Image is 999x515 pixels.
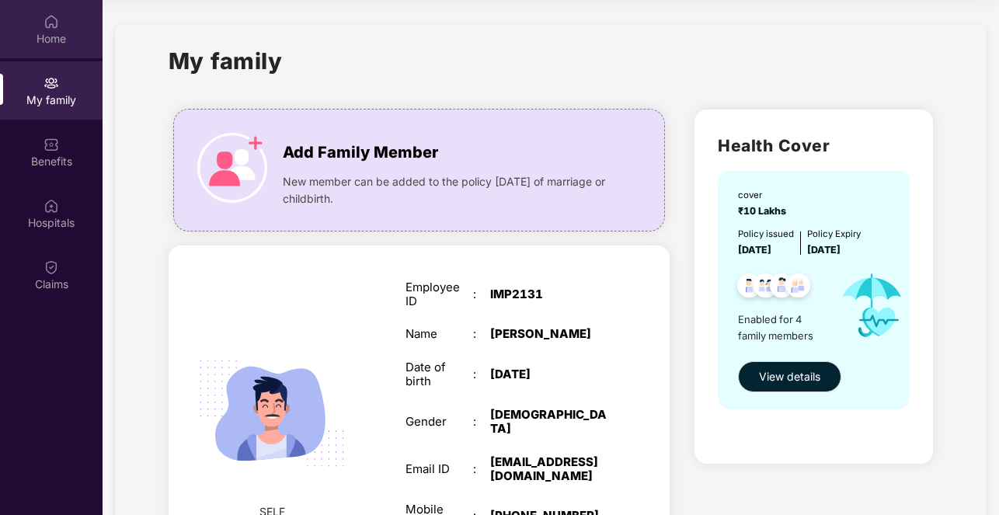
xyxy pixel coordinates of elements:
div: Employee ID [406,280,474,308]
div: : [473,287,490,301]
div: [DATE] [490,367,609,381]
img: svg+xml;base64,PHN2ZyBpZD0iQ2xhaW0iIHhtbG5zPSJodHRwOi8vd3d3LnczLm9yZy8yMDAwL3N2ZyIgd2lkdGg9IjIwIi... [44,259,59,275]
img: icon [828,258,916,353]
div: Date of birth [406,360,474,388]
img: svg+xml;base64,PHN2ZyBpZD0iSG9zcGl0YWxzIiB4bWxucz0iaHR0cDovL3d3dy53My5vcmcvMjAwMC9zdmciIHdpZHRoPS... [44,198,59,214]
div: Name [406,327,474,341]
div: [PERSON_NAME] [490,327,609,341]
img: svg+xml;base64,PHN2ZyB3aWR0aD0iMjAiIGhlaWdodD0iMjAiIHZpZXdCb3g9IjAgMCAyMCAyMCIgZmlsbD0ibm9uZSIgeG... [44,75,59,91]
span: [DATE] [738,244,771,256]
img: svg+xml;base64,PHN2ZyB4bWxucz0iaHR0cDovL3d3dy53My5vcmcvMjAwMC9zdmciIHdpZHRoPSI0OC45NDMiIGhlaWdodD... [763,269,801,307]
div: [DEMOGRAPHIC_DATA] [490,408,609,436]
img: icon [197,133,267,203]
div: : [473,327,490,341]
span: Enabled for 4 family members [738,311,828,343]
span: [DATE] [807,244,841,256]
div: [EMAIL_ADDRESS][DOMAIN_NAME] [490,455,609,483]
div: : [473,462,490,476]
img: svg+xml;base64,PHN2ZyB4bWxucz0iaHR0cDovL3d3dy53My5vcmcvMjAwMC9zdmciIHdpZHRoPSI0OC45NDMiIGhlaWdodD... [779,269,817,307]
h1: My family [169,43,283,78]
div: cover [738,188,791,202]
img: svg+xml;base64,PHN2ZyBpZD0iQmVuZWZpdHMiIHhtbG5zPSJodHRwOi8vd3d3LnczLm9yZy8yMDAwL3N2ZyIgd2lkdGg9Ij... [44,137,59,152]
div: IMP2131 [490,287,609,301]
img: svg+xml;base64,PHN2ZyB4bWxucz0iaHR0cDovL3d3dy53My5vcmcvMjAwMC9zdmciIHdpZHRoPSI0OC45NDMiIGhlaWdodD... [730,269,768,307]
img: svg+xml;base64,PHN2ZyBpZD0iSG9tZSIgeG1sbnM9Imh0dHA6Ly93d3cudzMub3JnLzIwMDAvc3ZnIiB3aWR0aD0iMjAiIG... [44,14,59,30]
img: svg+xml;base64,PHN2ZyB4bWxucz0iaHR0cDovL3d3dy53My5vcmcvMjAwMC9zdmciIHdpZHRoPSI0OC45MTUiIGhlaWdodD... [747,269,785,307]
div: : [473,367,490,381]
span: View details [759,368,820,385]
div: Email ID [406,462,474,476]
div: Gender [406,415,474,429]
button: View details [738,361,841,392]
div: : [473,415,490,429]
div: Policy Expiry [807,227,861,241]
span: Add Family Member [283,141,438,165]
span: New member can be added to the policy [DATE] of marriage or childbirth. [283,173,616,207]
img: svg+xml;base64,PHN2ZyB4bWxucz0iaHR0cDovL3d3dy53My5vcmcvMjAwMC9zdmciIHdpZHRoPSIyMjQiIGhlaWdodD0iMT... [182,323,362,503]
span: ₹10 Lakhs [738,205,791,217]
div: Policy issued [738,227,794,241]
h2: Health Cover [718,133,910,158]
